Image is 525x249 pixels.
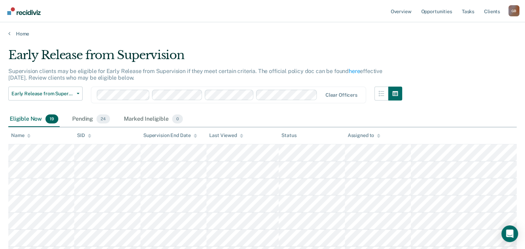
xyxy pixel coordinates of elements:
[122,112,184,127] div: Marked Ineligible0
[8,112,60,127] div: Eligible Now19
[349,68,360,74] a: here
[172,114,183,123] span: 0
[11,132,31,138] div: Name
[45,114,58,123] span: 19
[143,132,197,138] div: Supervision End Date
[8,48,402,68] div: Early Release from Supervision
[325,92,357,98] div: Clear officers
[348,132,380,138] div: Assigned to
[7,7,41,15] img: Recidiviz
[508,5,519,16] button: Profile dropdown button
[281,132,296,138] div: Status
[8,31,517,37] a: Home
[11,91,74,97] span: Early Release from Supervision
[8,68,382,81] p: Supervision clients may be eligible for Early Release from Supervision if they meet certain crite...
[96,114,110,123] span: 24
[71,112,111,127] div: Pending24
[77,132,91,138] div: SID
[209,132,243,138] div: Last Viewed
[508,5,519,16] div: G B
[8,87,83,101] button: Early Release from Supervision
[501,225,518,242] div: Open Intercom Messenger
